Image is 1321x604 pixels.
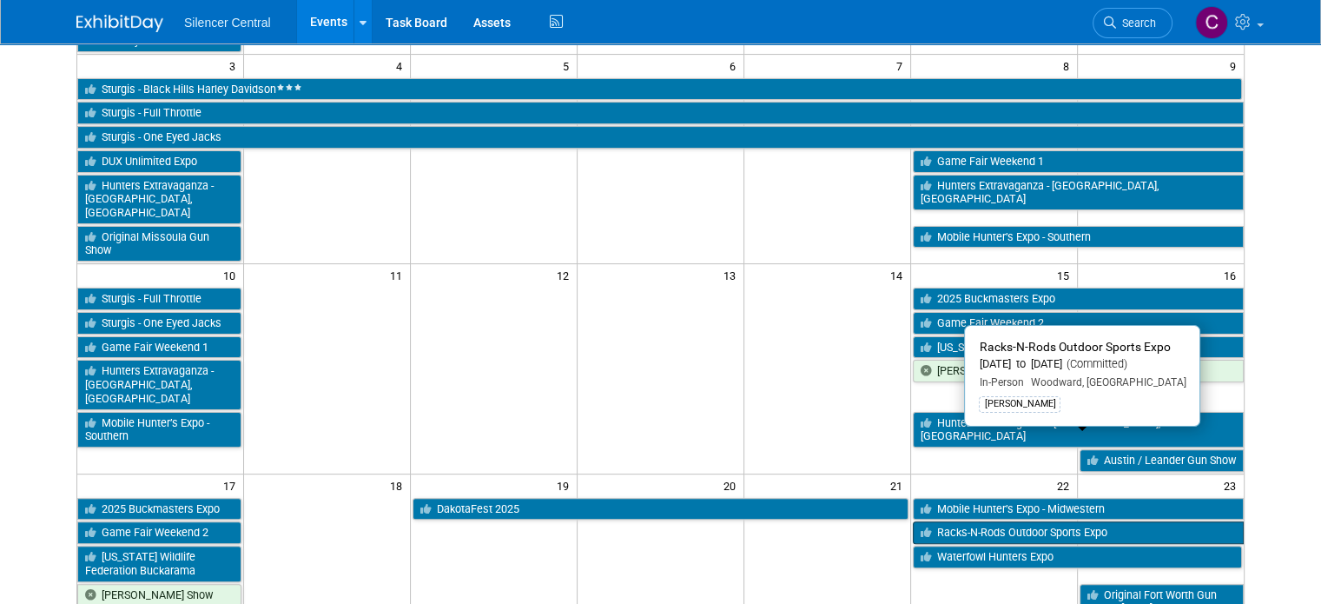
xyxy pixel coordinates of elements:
a: Sturgis - Black Hills Harley Davidson [77,78,1242,101]
a: Mobile Hunter’s Expo - Southern [913,226,1244,249]
span: 5 [561,55,577,76]
span: Search [1116,17,1156,30]
a: Waterfowl Hunters Expo [913,546,1242,568]
span: 19 [555,475,577,496]
a: Game Fair Weekend 2 [913,312,1244,335]
a: Sturgis - One Eyed Jacks [77,126,1244,149]
span: 4 [394,55,410,76]
span: Woodward, [GEOGRAPHIC_DATA] [1023,376,1186,388]
span: Silencer Central [184,16,271,30]
a: [PERSON_NAME] Show [913,360,1244,382]
span: 11 [388,264,410,286]
div: [DATE] to [DATE] [979,357,1186,372]
span: In-Person [979,376,1023,388]
span: 6 [728,55,743,76]
span: 21 [888,475,910,496]
a: 2025 Buckmasters Expo [77,498,241,521]
a: Hunters Extravaganza - [GEOGRAPHIC_DATA], [GEOGRAPHIC_DATA] [77,360,241,409]
span: 23 [1222,475,1244,496]
span: 3 [228,55,243,76]
span: (Committed) [1061,357,1126,370]
a: Game Fair Weekend 1 [77,336,241,359]
a: Game Fair Weekend 2 [77,521,241,544]
span: 8 [1061,55,1077,76]
span: 17 [221,475,243,496]
span: 15 [1055,264,1077,286]
span: 16 [1222,264,1244,286]
a: Sturgis - One Eyed Jacks [77,312,241,335]
img: ExhibitDay [76,15,163,32]
a: Mobile Hunter’s Expo - Midwestern [913,498,1244,521]
a: Sturgis - Full Throttle [77,102,1244,124]
a: [US_STATE] Wildlife Federation Buckarama [913,336,1244,359]
div: [PERSON_NAME] [979,396,1060,412]
a: Search [1093,8,1172,38]
a: Austin / Leander Gun Show [1080,449,1244,472]
a: Original Missoula Gun Show [77,226,241,262]
span: 14 [888,264,910,286]
a: DakotaFest 2025 [413,498,908,521]
a: 2025 Buckmasters Expo [913,288,1244,310]
a: DUX Unlimited Expo [77,150,241,173]
span: 10 [221,264,243,286]
span: 20 [722,475,743,496]
span: 7 [895,55,910,76]
span: 13 [722,264,743,286]
a: Mobile Hunter’s Expo - Southern [77,412,241,448]
img: Cade Cox [1195,6,1228,39]
a: Sturgis - Full Throttle [77,288,241,310]
a: Hunter’s Extravaganza - [GEOGRAPHIC_DATA], [GEOGRAPHIC_DATA] [913,412,1244,448]
span: 18 [388,475,410,496]
span: 22 [1055,475,1077,496]
a: [US_STATE] Wildlife Federation Buckarama [77,546,241,581]
a: Game Fair Weekend 1 [913,150,1244,173]
span: Racks-N-Rods Outdoor Sports Expo [979,340,1170,354]
span: 12 [555,264,577,286]
a: Hunters Extravaganza - [GEOGRAPHIC_DATA], [GEOGRAPHIC_DATA] [77,175,241,224]
a: Racks-N-Rods Outdoor Sports Expo [913,521,1244,544]
span: 9 [1228,55,1244,76]
a: Hunters Extravaganza - [GEOGRAPHIC_DATA], [GEOGRAPHIC_DATA] [913,175,1244,210]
